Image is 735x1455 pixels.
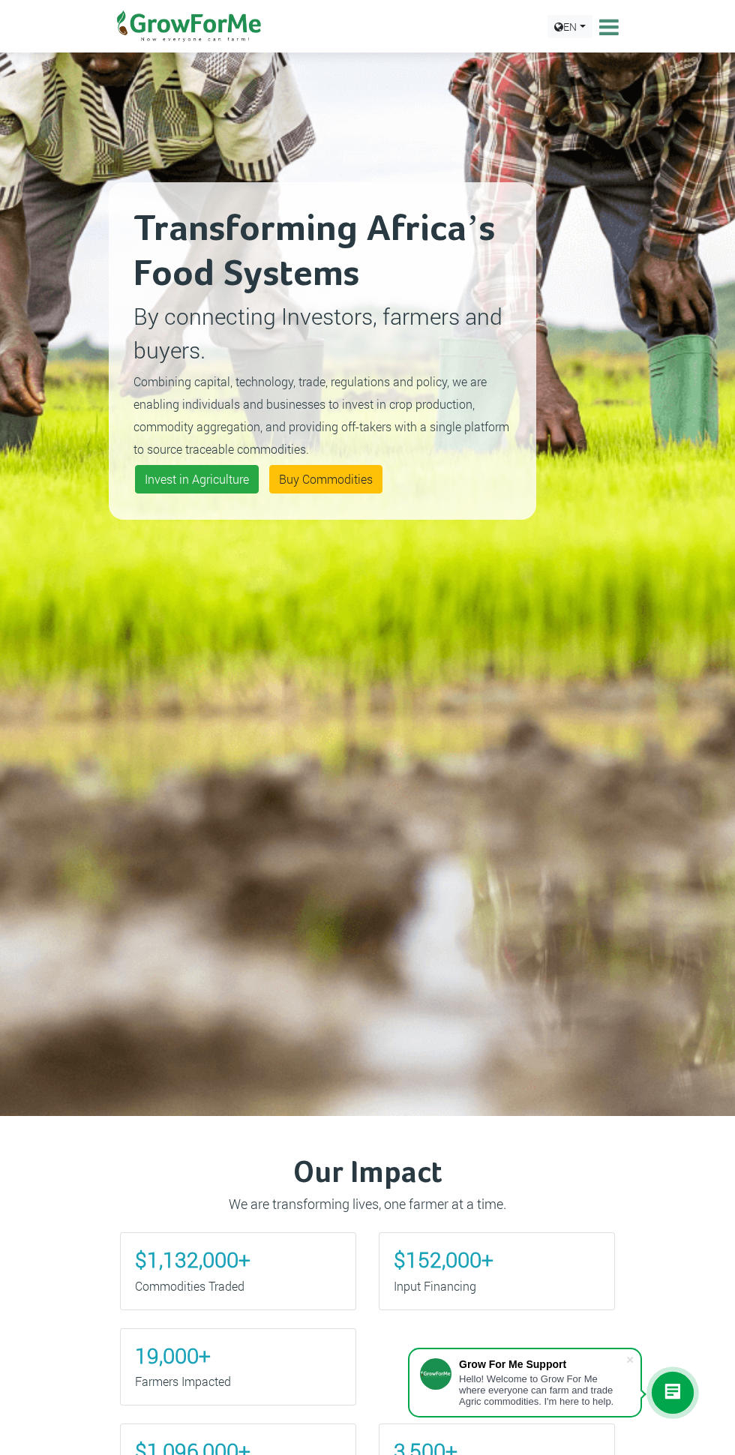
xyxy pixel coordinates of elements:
div: Grow For Me Support [459,1358,625,1370]
div: Hello! Welcome to Grow For Me where everyone can farm and trade Agric commodities. I'm here to help. [459,1373,625,1407]
h2: Transforming Africa’s Food Systems [133,207,511,297]
a: EN [547,15,592,38]
p: Input Financing [394,1277,600,1295]
p: Farmers Impacted [135,1372,341,1390]
h3: Our Impact [122,1156,613,1192]
b: $1,132,000+ [135,1246,250,1273]
p: By connecting Investors, farmers and buyers. [133,299,511,367]
p: We are transforming lives, one farmer at a time. [122,1194,613,1214]
a: Invest in Agriculture [135,465,259,493]
b: 19,000+ [135,1342,211,1369]
small: Combining capital, technology, trade, regulations and policy, we are enabling individuals and bus... [133,373,509,457]
p: Commodities Traded [135,1277,341,1295]
b: $152,000+ [394,1246,493,1273]
a: Buy Commodities [269,465,382,493]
